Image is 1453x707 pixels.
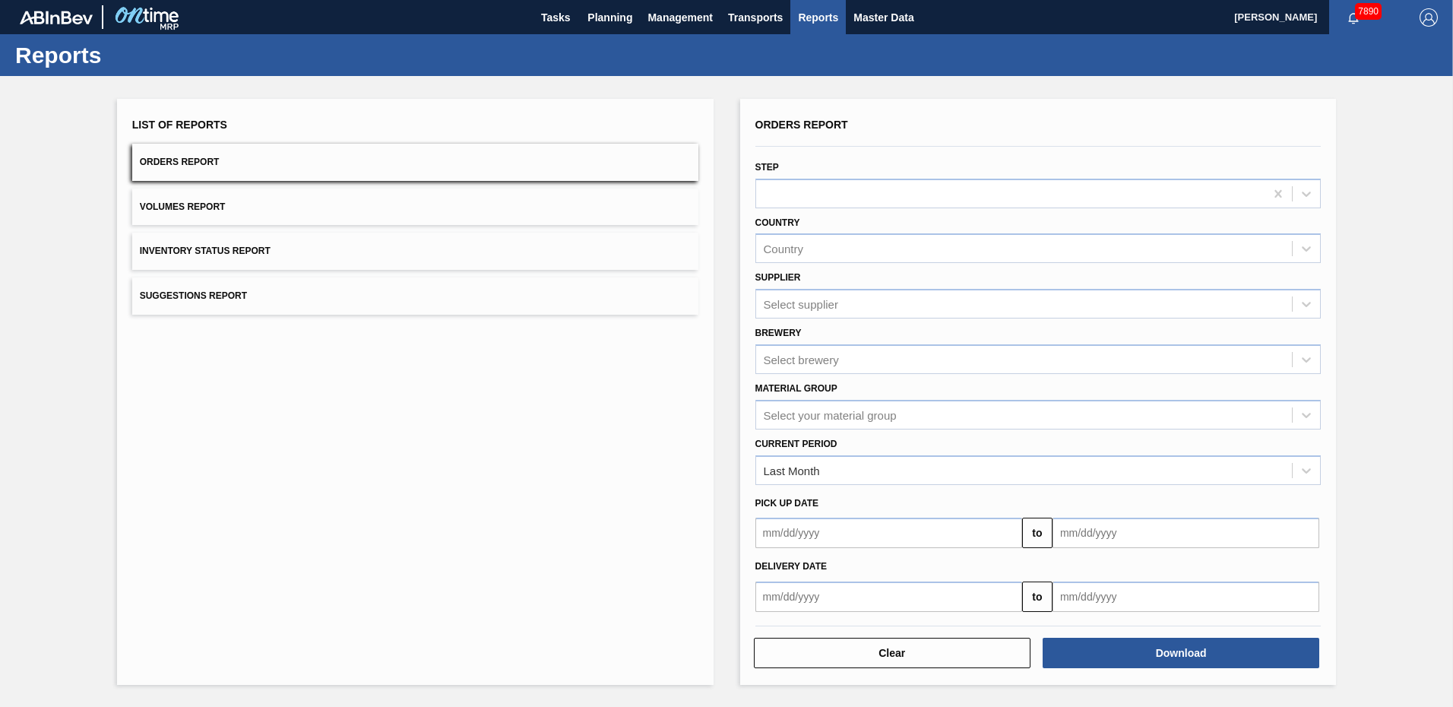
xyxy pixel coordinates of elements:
[764,464,820,477] div: Last Month
[755,518,1022,548] input: mm/dd/yyyy
[755,162,779,173] label: Step
[755,328,802,338] label: Brewery
[1420,8,1438,27] img: Logout
[755,439,837,449] label: Current Period
[140,157,220,167] span: Orders Report
[754,638,1030,668] button: Clear
[132,144,698,181] button: Orders Report
[15,46,285,64] h1: Reports
[1053,582,1319,612] input: mm/dd/yyyy
[755,217,800,228] label: Country
[132,233,698,270] button: Inventory Status Report
[140,290,247,301] span: Suggestions Report
[1355,3,1382,20] span: 7890
[132,119,227,131] span: List of Reports
[140,201,226,212] span: Volumes Report
[132,189,698,226] button: Volumes Report
[1329,7,1378,28] button: Notifications
[1043,638,1319,668] button: Download
[764,353,839,366] div: Select brewery
[755,582,1022,612] input: mm/dd/yyyy
[1053,518,1319,548] input: mm/dd/yyyy
[755,498,819,509] span: Pick up Date
[1022,582,1053,612] button: to
[755,383,837,394] label: Material Group
[539,8,572,27] span: Tasks
[728,8,783,27] span: Transports
[764,408,897,421] div: Select your material group
[587,8,632,27] span: Planning
[1022,518,1053,548] button: to
[140,246,271,256] span: Inventory Status Report
[853,8,913,27] span: Master Data
[755,119,848,131] span: Orders Report
[20,11,93,24] img: TNhmsLtSVTkK8tSr43FrP2fwEKptu5GPRR3wAAAABJRU5ErkJggg==
[755,561,827,572] span: Delivery Date
[755,272,801,283] label: Supplier
[647,8,713,27] span: Management
[132,277,698,315] button: Suggestions Report
[764,243,804,255] div: Country
[764,298,838,311] div: Select supplier
[798,8,838,27] span: Reports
